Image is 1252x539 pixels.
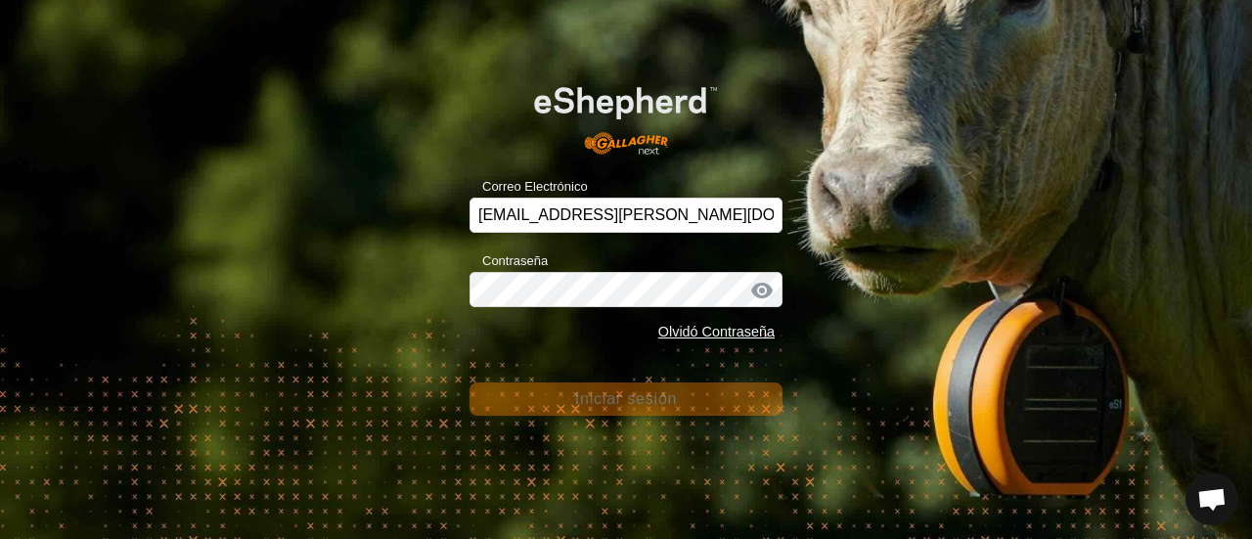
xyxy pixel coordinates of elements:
input: Correo Electrónico [469,198,782,233]
div: Chat abierto [1185,472,1238,525]
img: Logotipo de eShepherd [501,61,751,167]
button: Iniciar sesión [469,382,782,416]
a: Olvidó Contraseña [658,324,775,339]
font: Contraseña [482,253,548,268]
font: Correo Electrónico [482,179,588,194]
font: Iniciar sesión [575,390,678,407]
